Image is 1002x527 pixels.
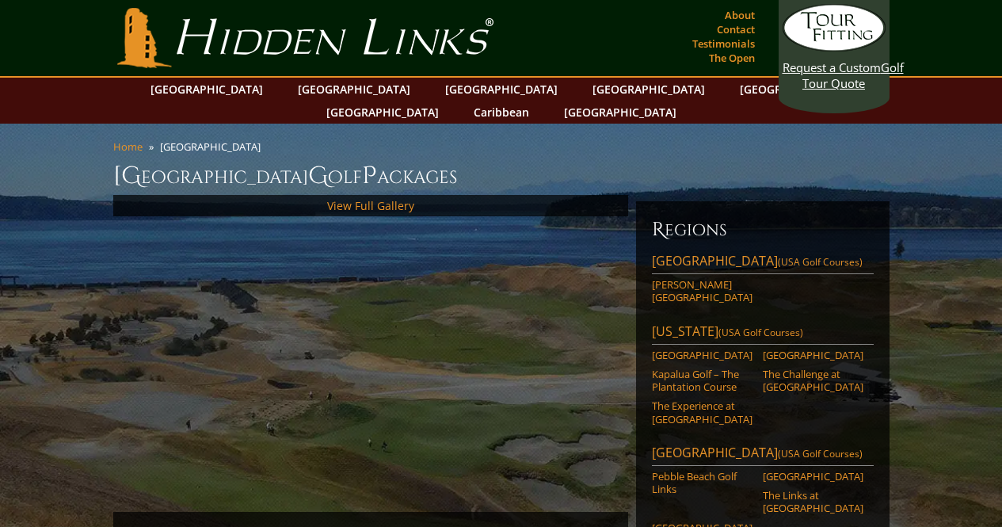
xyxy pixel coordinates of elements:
[585,78,713,101] a: [GEOGRAPHIC_DATA]
[308,160,328,192] span: G
[160,139,267,154] li: [GEOGRAPHIC_DATA]
[718,326,803,339] span: (USA Golf Courses)
[652,217,874,242] h6: Regions
[732,78,860,101] a: [GEOGRAPHIC_DATA]
[705,47,759,69] a: The Open
[778,447,863,460] span: (USA Golf Courses)
[763,368,863,394] a: The Challenge at [GEOGRAPHIC_DATA]
[688,32,759,55] a: Testimonials
[652,470,752,496] a: Pebble Beach Golf Links
[113,139,143,154] a: Home
[437,78,566,101] a: [GEOGRAPHIC_DATA]
[713,18,759,40] a: Contact
[318,101,447,124] a: [GEOGRAPHIC_DATA]
[113,160,890,192] h1: [GEOGRAPHIC_DATA] olf ackages
[652,323,874,345] a: [US_STATE](USA Golf Courses)
[556,101,684,124] a: [GEOGRAPHIC_DATA]
[652,252,874,274] a: [GEOGRAPHIC_DATA](USA Golf Courses)
[652,349,752,361] a: [GEOGRAPHIC_DATA]
[721,4,759,26] a: About
[652,399,752,426] a: The Experience at [GEOGRAPHIC_DATA]
[290,78,418,101] a: [GEOGRAPHIC_DATA]
[143,78,271,101] a: [GEOGRAPHIC_DATA]
[652,444,874,466] a: [GEOGRAPHIC_DATA](USA Golf Courses)
[763,489,863,515] a: The Links at [GEOGRAPHIC_DATA]
[783,59,881,75] span: Request a Custom
[327,198,414,213] a: View Full Gallery
[652,368,752,394] a: Kapalua Golf – The Plantation Course
[652,278,752,304] a: [PERSON_NAME][GEOGRAPHIC_DATA]
[362,160,377,192] span: P
[763,349,863,361] a: [GEOGRAPHIC_DATA]
[783,4,886,91] a: Request a CustomGolf Tour Quote
[466,101,537,124] a: Caribbean
[778,255,863,269] span: (USA Golf Courses)
[763,470,863,483] a: [GEOGRAPHIC_DATA]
